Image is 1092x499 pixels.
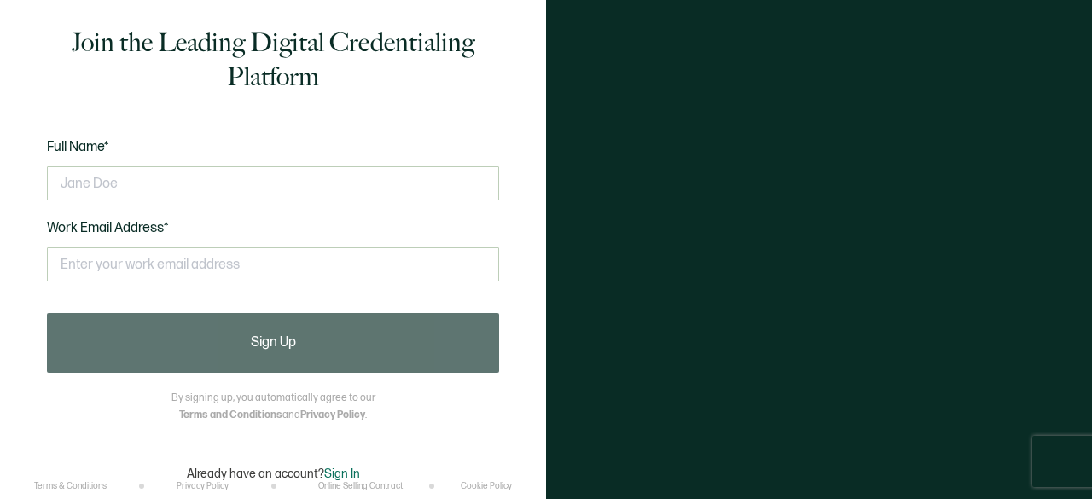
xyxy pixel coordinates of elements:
button: Sign Up [47,313,499,373]
h1: Join the Leading Digital Credentialing Platform [47,26,499,94]
p: Already have an account? [187,467,360,481]
a: Cookie Policy [461,481,512,491]
a: Privacy Policy [300,409,365,421]
span: Sign Up [251,336,296,350]
span: Sign In [324,467,360,481]
a: Terms & Conditions [34,481,107,491]
p: By signing up, you automatically agree to our and . [171,390,375,424]
span: Work Email Address* [47,220,169,236]
a: Online Selling Contract [318,481,403,491]
input: Enter your work email address [47,247,499,281]
input: Jane Doe [47,166,499,200]
a: Terms and Conditions [179,409,282,421]
a: Privacy Policy [177,481,229,491]
span: Full Name* [47,139,109,155]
